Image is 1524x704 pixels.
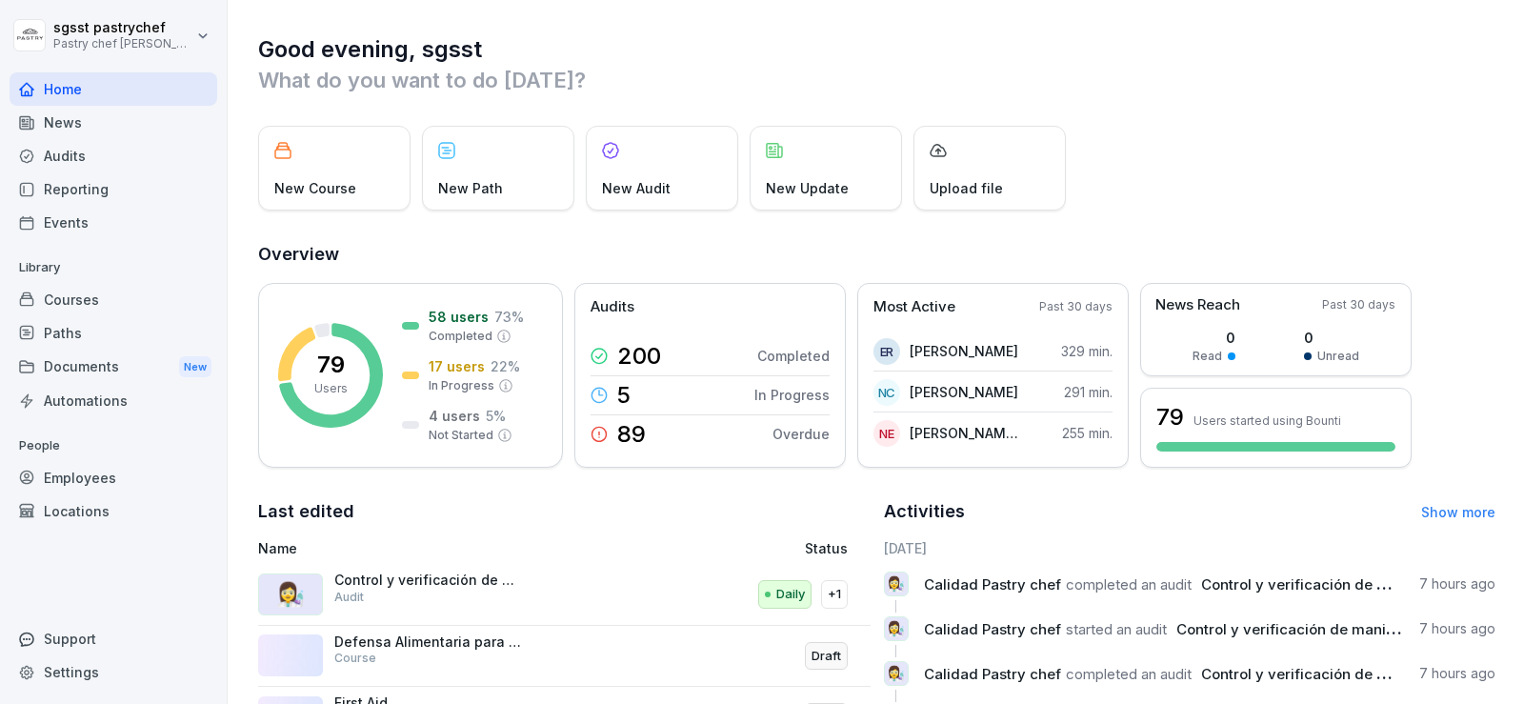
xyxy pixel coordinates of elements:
[1304,328,1359,348] p: 0
[10,350,217,385] a: DocumentsNew
[1155,294,1240,316] p: News Reach
[274,178,356,198] p: New Course
[1193,348,1222,365] p: Read
[53,20,192,36] p: sgsst pastrychef
[10,431,217,461] p: People
[10,252,217,283] p: Library
[828,585,841,604] p: +1
[258,538,635,558] p: Name
[1066,665,1192,683] span: completed an audit
[10,106,217,139] a: News
[887,660,905,687] p: 👩‍🔬
[10,206,217,239] a: Events
[53,37,192,50] p: Pastry chef [PERSON_NAME] y Cocina gourmet
[1421,504,1495,520] a: Show more
[910,423,1019,443] p: [PERSON_NAME] [PERSON_NAME]
[10,461,217,494] a: Employees
[772,424,830,444] p: Overdue
[258,34,1495,65] h1: Good evening, sgsst
[1062,423,1113,443] p: 255 min.
[10,494,217,528] a: Locations
[1419,664,1495,683] p: 7 hours ago
[258,564,871,626] a: 👩‍🔬Control y verificación de manipuladoresAuditDaily+1
[438,178,503,198] p: New Path
[757,346,830,366] p: Completed
[10,316,217,350] a: Paths
[10,72,217,106] a: Home
[812,647,841,666] p: Draft
[602,178,671,198] p: New Audit
[924,665,1061,683] span: Calidad Pastry chef
[924,575,1061,593] span: Calidad Pastry chef
[10,139,217,172] a: Audits
[10,622,217,655] div: Support
[1066,620,1167,638] span: started an audit
[10,350,217,385] div: Documents
[1176,620,1455,638] span: Control y verificación de manipuladores
[258,498,871,525] h2: Last edited
[887,615,905,642] p: 👩‍🔬
[258,65,1495,95] p: What do you want to do [DATE]?
[334,634,525,651] p: Defensa Alimentaria para Operarios de Producción
[314,380,348,397] p: Users
[10,172,217,206] a: Reporting
[873,296,955,318] p: Most Active
[429,377,494,394] p: In Progress
[1061,341,1113,361] p: 329 min.
[766,178,849,198] p: New Update
[1317,348,1359,365] p: Unread
[884,538,1496,558] h6: [DATE]
[429,356,485,376] p: 17 users
[1066,575,1192,593] span: completed an audit
[1156,401,1184,433] h3: 79
[754,385,830,405] p: In Progress
[924,620,1061,638] span: Calidad Pastry chef
[884,498,965,525] h2: Activities
[617,384,631,407] p: 5
[1193,413,1341,428] p: Users started using Bounti
[1039,298,1113,315] p: Past 30 days
[179,356,211,378] div: New
[317,353,345,376] p: 79
[617,423,646,446] p: 89
[429,427,493,444] p: Not Started
[258,241,1495,268] h2: Overview
[873,420,900,447] div: NE
[429,406,480,426] p: 4 users
[334,589,364,606] p: Audit
[494,307,524,327] p: 73 %
[1419,619,1495,638] p: 7 hours ago
[617,345,661,368] p: 200
[805,538,848,558] p: Status
[1201,665,1480,683] span: Control y verificación de manipuladores
[1193,328,1235,348] p: 0
[276,577,305,612] p: 👩‍🔬
[1322,296,1395,313] p: Past 30 days
[873,379,900,406] div: NC
[429,328,492,345] p: Completed
[1064,382,1113,402] p: 291 min.
[10,384,217,417] a: Automations
[910,341,1018,361] p: [PERSON_NAME]
[486,406,506,426] p: 5 %
[910,382,1018,402] p: [PERSON_NAME]
[10,283,217,316] a: Courses
[887,571,905,597] p: 👩‍🔬
[930,178,1003,198] p: Upload file
[429,307,489,327] p: 58 users
[334,572,525,589] p: Control y verificación de manipuladores
[591,296,634,318] p: Audits
[1201,575,1480,593] span: Control y verificación de manipuladores
[258,626,871,688] a: Defensa Alimentaria para Operarios de ProducciónCourseDraft
[10,655,217,689] a: Settings
[1419,574,1495,593] p: 7 hours ago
